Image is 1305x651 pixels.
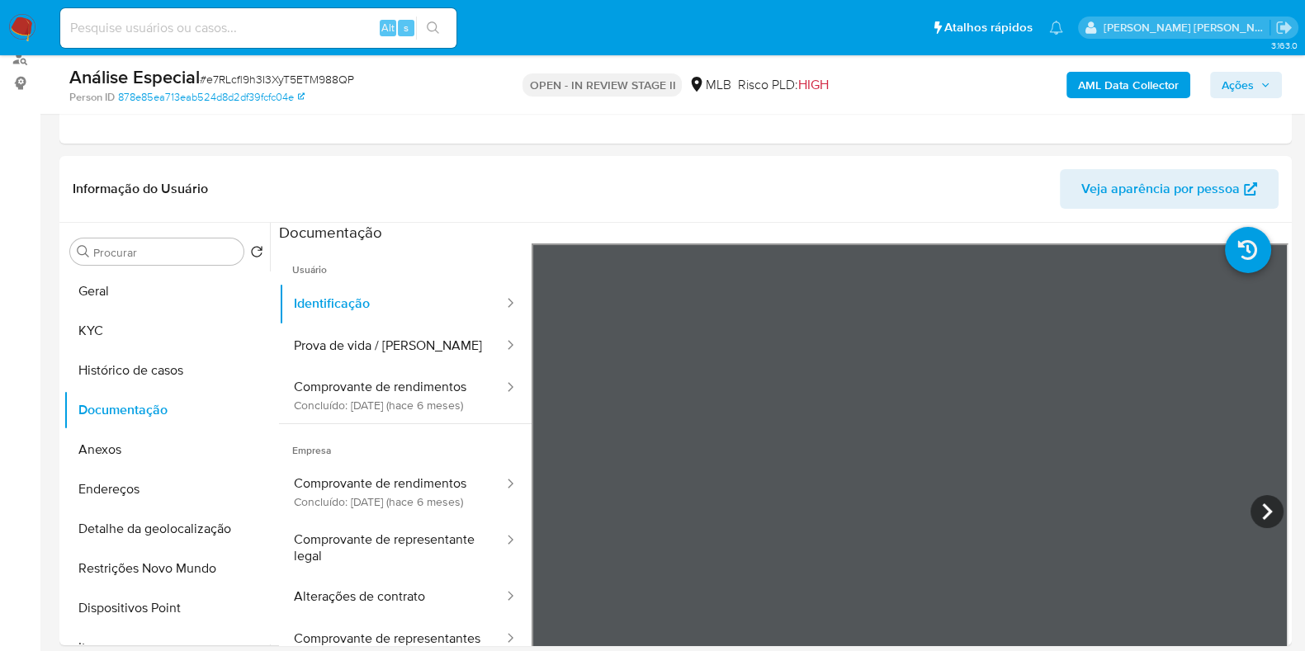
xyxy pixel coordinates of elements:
span: s [404,20,409,35]
input: Pesquise usuários ou casos... [60,17,456,39]
span: Ações [1222,72,1254,98]
button: Histórico de casos [64,351,270,390]
span: Risco PLD: [737,76,828,94]
span: # e7RLcfl9h3I3XyT5ETM988QP [200,71,354,87]
button: KYC [64,311,270,351]
span: Veja aparência por pessoa [1081,169,1240,209]
a: Notificações [1049,21,1063,35]
span: 3.163.0 [1270,39,1297,52]
p: viviane.jdasilva@mercadopago.com.br [1104,20,1270,35]
button: Documentação [64,390,270,430]
div: MLB [688,76,731,94]
input: Procurar [93,245,237,260]
button: Endereços [64,469,270,509]
p: OPEN - IN REVIEW STAGE II [522,73,682,97]
button: Dispositivos Point [64,588,270,628]
button: Detalhe da geolocalização [64,509,270,549]
h1: Informação do Usuário [73,181,208,197]
button: Anexos [64,430,270,469]
button: Procurar [77,245,90,258]
a: 878e85ea713eab524d8d2df39fcfc04e [118,90,305,105]
span: HIGH [797,75,828,94]
a: Sair [1275,19,1293,36]
button: Veja aparência por pessoa [1060,169,1279,209]
b: Person ID [69,90,115,105]
button: Restrições Novo Mundo [64,549,270,588]
span: Alt [381,20,395,35]
button: AML Data Collector [1066,72,1190,98]
button: Retornar ao pedido padrão [250,245,263,263]
button: search-icon [416,17,450,40]
button: Ações [1210,72,1282,98]
b: Análise Especial [69,64,200,90]
button: Geral [64,271,270,311]
span: Atalhos rápidos [944,19,1033,36]
b: AML Data Collector [1078,72,1179,98]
